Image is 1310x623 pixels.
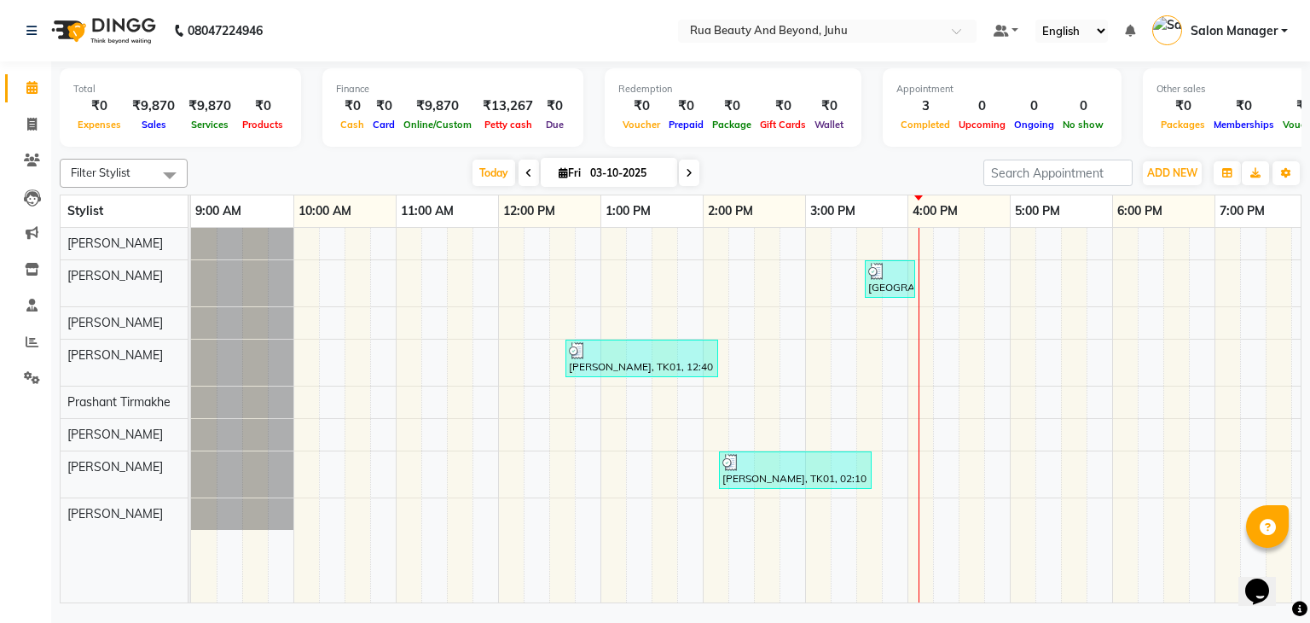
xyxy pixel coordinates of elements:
div: ₹0 [336,96,368,116]
span: [PERSON_NAME] [67,315,163,330]
span: Expenses [73,119,125,131]
div: ₹0 [238,96,287,116]
span: [PERSON_NAME] [67,506,163,521]
span: Online/Custom [399,119,476,131]
div: ₹9,870 [182,96,238,116]
span: Services [187,119,233,131]
a: 6:00 PM [1113,199,1167,224]
span: Stylist [67,203,103,218]
a: 12:00 PM [499,199,559,224]
span: [PERSON_NAME] [67,347,163,363]
div: [PERSON_NAME], TK01, 02:10 PM-03:40 PM, Davines Signature OI Ritual Longs [721,454,870,486]
div: [PERSON_NAME], TK01, 12:40 PM-02:10 PM, Aminu radiance treatment [567,342,716,375]
span: Cash [336,119,368,131]
input: Search Appointment [983,160,1133,186]
span: Due [542,119,568,131]
span: [PERSON_NAME] [67,459,163,475]
div: ₹13,267 [476,96,540,116]
a: 7:00 PM [1215,199,1269,224]
b: 08047224946 [188,7,263,55]
iframe: chat widget [1238,555,1293,606]
div: ₹0 [368,96,399,116]
a: 9:00 AM [191,199,246,224]
div: ₹0 [618,96,664,116]
a: 5:00 PM [1011,199,1064,224]
div: 0 [1010,96,1058,116]
span: Petty cash [480,119,536,131]
div: Total [73,82,287,96]
img: Salon Manager [1152,15,1182,45]
span: Salon Manager [1191,22,1278,40]
span: Memberships [1209,119,1278,131]
div: ₹0 [73,96,125,116]
a: 1:00 PM [601,199,655,224]
div: Redemption [618,82,848,96]
span: Today [472,160,515,186]
span: Prepaid [664,119,708,131]
span: Package [708,119,756,131]
span: Products [238,119,287,131]
button: ADD NEW [1143,161,1202,185]
span: Card [368,119,399,131]
div: Finance [336,82,570,96]
a: 3:00 PM [806,199,860,224]
a: 2:00 PM [704,199,757,224]
div: ₹0 [708,96,756,116]
div: 3 [896,96,954,116]
span: Wallet [810,119,848,131]
span: Filter Stylist [71,166,130,179]
img: logo [43,7,160,55]
div: Appointment [896,82,1108,96]
span: Packages [1156,119,1209,131]
div: ₹0 [540,96,570,116]
div: 0 [954,96,1010,116]
span: Fri [554,166,585,179]
span: ADD NEW [1147,166,1197,179]
div: ₹0 [1209,96,1278,116]
span: Voucher [618,119,664,131]
span: [PERSON_NAME] [67,427,163,442]
div: ₹0 [810,96,848,116]
a: 4:00 PM [908,199,962,224]
span: No show [1058,119,1108,131]
span: Completed [896,119,954,131]
div: [GEOGRAPHIC_DATA], 03:35 PM-04:05 PM, Cat Eye Gel polish [867,263,913,295]
a: 11:00 AM [397,199,458,224]
a: 10:00 AM [294,199,356,224]
span: Prashant Tirmakhe [67,394,171,410]
span: Ongoing [1010,119,1058,131]
span: Sales [137,119,171,131]
span: [PERSON_NAME] [67,268,163,283]
span: [PERSON_NAME] [67,236,163,251]
span: Upcoming [954,119,1010,131]
input: 2025-10-03 [585,160,670,186]
div: 0 [1058,96,1108,116]
div: ₹0 [756,96,810,116]
div: ₹0 [664,96,708,116]
div: ₹9,870 [399,96,476,116]
span: Gift Cards [756,119,810,131]
div: ₹9,870 [125,96,182,116]
div: ₹0 [1156,96,1209,116]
